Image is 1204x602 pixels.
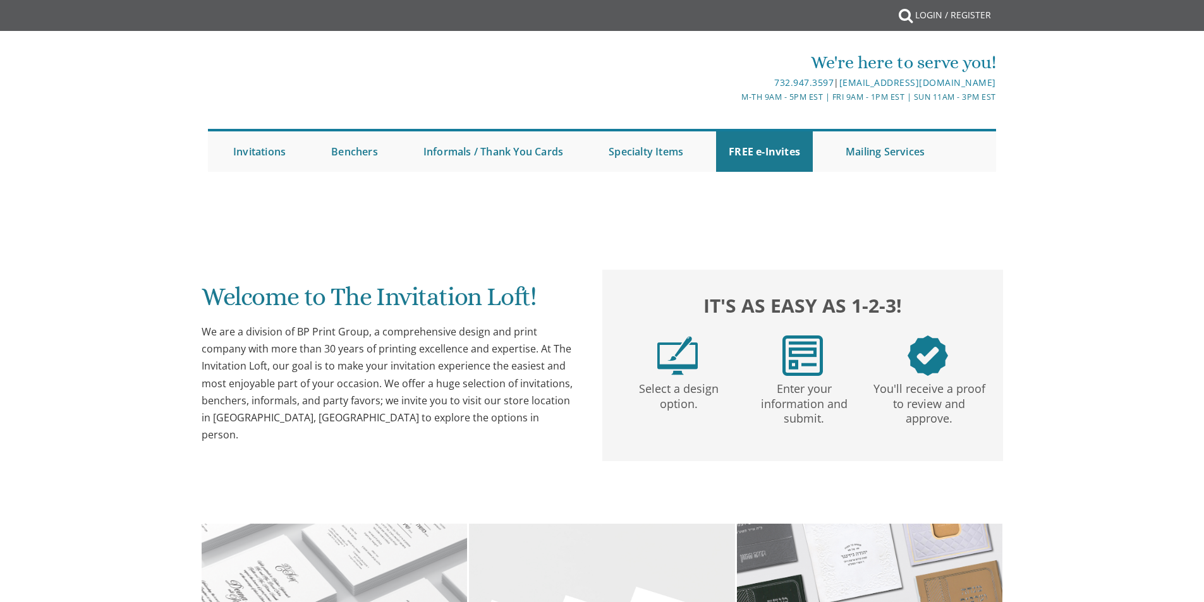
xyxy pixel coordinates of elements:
[471,75,996,90] div: |
[774,76,834,88] a: 732.947.3597
[596,131,696,172] a: Specialty Items
[202,323,577,443] div: We are a division of BP Print Group, a comprehensive design and print company with more than 30 y...
[411,131,576,172] a: Informals / Thank You Cards
[657,335,698,376] img: step1.png
[782,335,823,376] img: step2.png
[716,131,813,172] a: FREE e-Invites
[908,335,948,376] img: step3.png
[615,291,990,320] h2: It's as easy as 1-2-3!
[221,131,298,172] a: Invitations
[471,90,996,104] div: M-Th 9am - 5pm EST | Fri 9am - 1pm EST | Sun 11am - 3pm EST
[319,131,391,172] a: Benchers
[833,131,937,172] a: Mailing Services
[202,283,577,320] h1: Welcome to The Invitation Loft!
[869,376,989,426] p: You'll receive a proof to review and approve.
[839,76,996,88] a: [EMAIL_ADDRESS][DOMAIN_NAME]
[744,376,864,426] p: Enter your information and submit.
[619,376,739,412] p: Select a design option.
[471,50,996,75] div: We're here to serve you!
